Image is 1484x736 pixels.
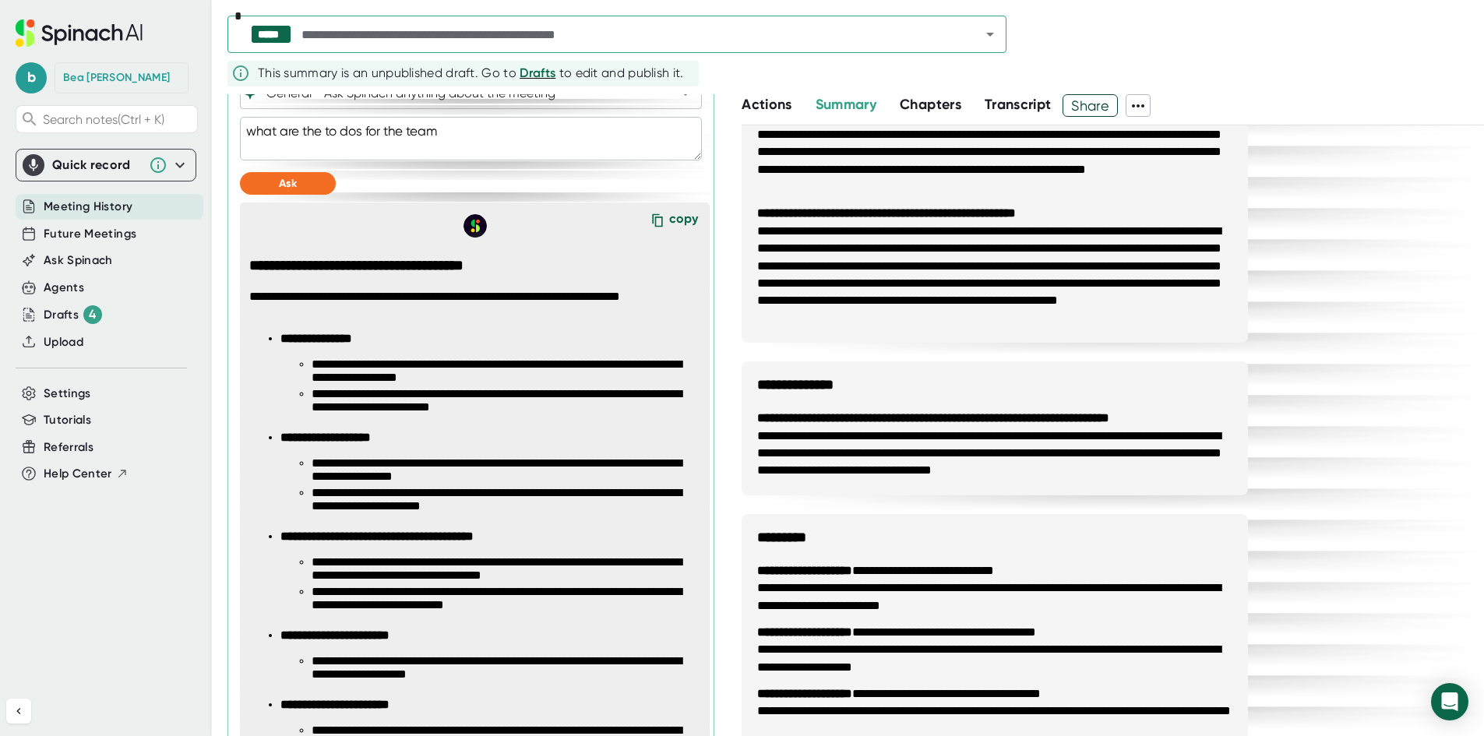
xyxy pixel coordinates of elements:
div: This summary is an unpublished draft. Go to to edit and publish it. [258,64,684,83]
button: Meeting History [44,198,132,216]
span: Ask [279,177,297,190]
button: Drafts [520,64,555,83]
div: Quick record [23,150,189,181]
span: Actions [742,96,791,113]
button: Collapse sidebar [6,699,31,724]
button: Chapters [900,94,961,115]
button: Actions [742,94,791,115]
button: Settings [44,385,91,403]
button: Future Meetings [44,225,136,243]
div: 4 [83,305,102,324]
span: Summary [816,96,876,113]
div: Open Intercom Messenger [1431,683,1468,720]
button: Ask [240,172,336,195]
span: Chapters [900,96,961,113]
button: Open [979,23,1001,45]
div: copy [669,211,698,232]
button: Summary [816,94,876,115]
span: Share [1063,92,1117,119]
button: Help Center [44,465,129,483]
button: Transcript [985,94,1052,115]
button: Upload [44,333,83,351]
div: Bea van den Heuvel [63,71,170,85]
button: Ask Spinach [44,252,113,269]
textarea: what are the to dos for the team [240,117,702,160]
button: Agents [44,279,84,297]
button: Referrals [44,438,93,456]
button: Share [1063,94,1118,117]
span: b [16,62,47,93]
button: Drafts 4 [44,305,102,324]
span: Drafts [520,65,555,80]
button: Tutorials [44,411,91,429]
div: Drafts [44,305,102,324]
div: Quick record [52,157,141,173]
span: Transcript [985,96,1052,113]
span: Help Center [44,465,112,483]
span: Search notes (Ctrl + K) [43,112,193,127]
